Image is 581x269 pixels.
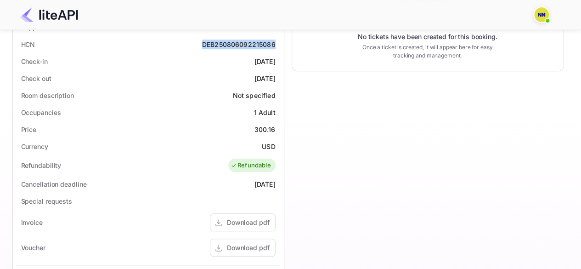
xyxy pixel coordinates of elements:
[233,91,276,100] div: Not specified
[254,125,276,134] div: 300.16
[202,40,276,49] div: DEB250806092215086
[227,243,270,252] div: Download pdf
[254,108,275,117] div: 1 Adult
[254,179,276,189] div: [DATE]
[262,142,275,151] div: USD
[20,7,78,22] img: LiteAPI Logo
[21,179,87,189] div: Cancellation deadline
[254,57,276,66] div: [DATE]
[21,160,62,170] div: Refundability
[21,57,48,66] div: Check-in
[534,7,549,22] img: N/A N/A
[21,125,37,134] div: Price
[227,217,270,227] div: Download pdf
[21,243,45,252] div: Voucher
[21,217,43,227] div: Invoice
[21,196,72,206] div: Special requests
[355,43,500,60] p: Once a ticket is created, it will appear here for easy tracking and management.
[21,40,35,49] div: HCN
[21,91,74,100] div: Room description
[358,32,497,41] p: No tickets have been created for this booking.
[254,74,276,83] div: [DATE]
[21,74,51,83] div: Check out
[21,108,61,117] div: Occupancies
[231,161,271,170] div: Refundable
[21,142,48,151] div: Currency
